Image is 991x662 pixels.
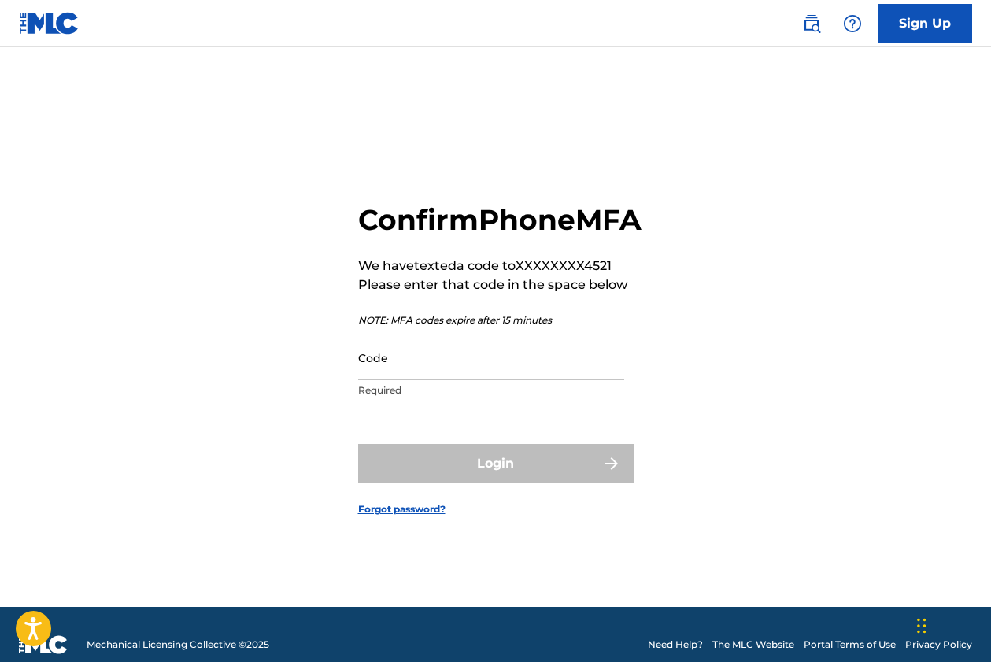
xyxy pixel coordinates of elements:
a: Public Search [796,8,827,39]
a: Sign Up [878,4,972,43]
div: Drag [917,602,926,649]
div: Help [837,8,868,39]
img: MLC Logo [19,12,80,35]
a: Privacy Policy [905,638,972,652]
span: Mechanical Licensing Collective © 2025 [87,638,269,652]
a: The MLC Website [712,638,794,652]
p: NOTE: MFA codes expire after 15 minutes [358,313,642,327]
p: Required [358,383,624,398]
a: Forgot password? [358,502,446,516]
h2: Confirm Phone MFA [358,202,642,238]
img: logo [19,635,68,654]
p: We have texted a code to XXXXXXXX4521 [358,257,642,276]
a: Need Help? [648,638,703,652]
img: help [843,14,862,33]
iframe: Chat Widget [912,586,991,662]
img: search [802,14,821,33]
a: Portal Terms of Use [804,638,896,652]
p: Please enter that code in the space below [358,276,642,294]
